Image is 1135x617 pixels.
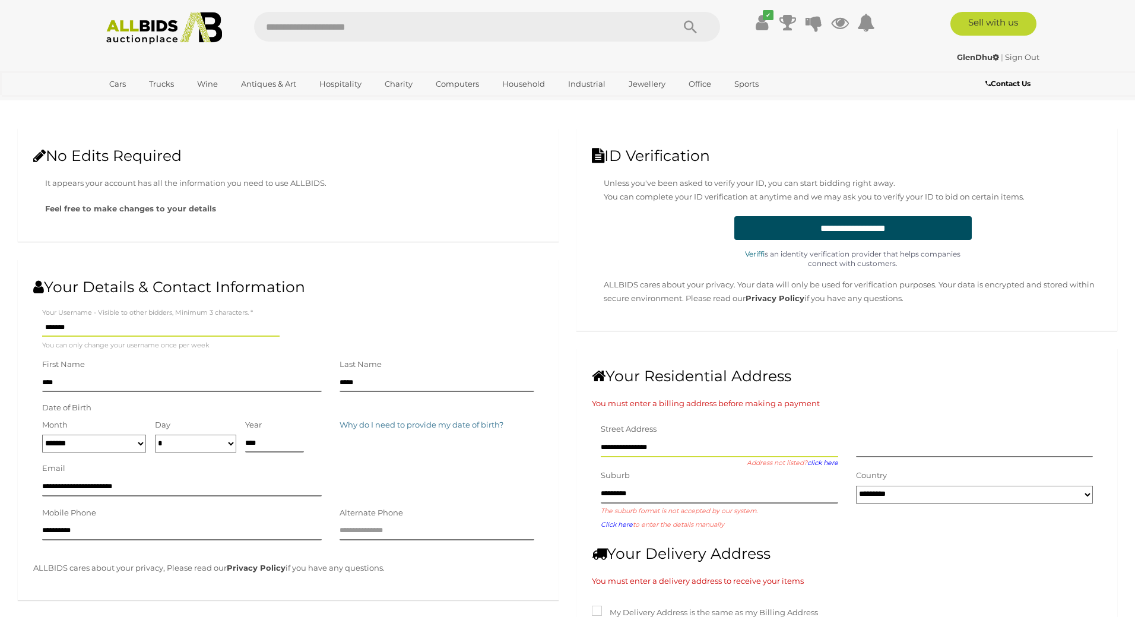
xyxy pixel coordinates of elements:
label: Mobile Phone [42,506,96,520]
b: Contact Us [985,79,1031,88]
a: Trucks [141,74,182,94]
label: Country [856,469,887,482]
a: Veriff [745,249,765,258]
a: Privacy Policy [746,293,804,303]
i: Address not listed? [747,457,838,469]
label: First Name [42,357,85,371]
button: Search [661,12,720,42]
a: Cars [102,74,134,94]
a: Charity [377,74,420,94]
h2: Your Delivery Address [592,546,1102,562]
h2: Your Residential Address [592,368,1102,385]
label: Date of Birth [42,401,91,415]
p: You must enter a delivery address to receive your items [592,574,1102,588]
label: Email [42,461,65,475]
a: Wine [189,74,226,94]
a: GlenDhu [957,52,1001,62]
a: Hospitality [312,74,369,94]
p: ALLBIDS cares about your privacy. Your data will only be used for verification purposes. Your dat... [604,278,1102,306]
strong: GlenDhu [957,52,999,62]
h2: No Edits Required [33,148,543,164]
span: Why do I need to provide my date of birth? [340,420,503,429]
label: Year [245,418,262,432]
a: Privacy Policy [227,563,286,572]
p: is an identity verification provider that helps companies connect with customers. [734,249,972,268]
small: You can only change your username once per week [42,340,210,352]
a: Sign Out [1005,52,1039,62]
label: Street Address [601,422,657,436]
p: You must enter a billing address before making a payment [592,397,1102,410]
i: The suburb format is not accepted by our system. to enter the details manually [601,507,757,529]
a: Computers [428,74,487,94]
h2: ID Verification [592,148,1102,164]
a: Sports [727,74,766,94]
i: ✔ [763,10,773,20]
label: Last Name [340,357,382,371]
h2: Your Details & Contact Information [33,279,543,296]
strong: Feel free to make changes to your details [45,204,216,213]
p: It appears your account has all the information you need to use ALLBIDS. [45,176,543,190]
a: Contact Us [985,77,1033,90]
img: Allbids.com.au [100,12,229,45]
a: Jewellery [621,74,673,94]
span: | [1001,52,1003,62]
a: Industrial [560,74,613,94]
p: Unless you've been asked to verify your ID, you can start bidding right away. You can complete yo... [604,176,1102,204]
label: Day [155,418,170,432]
a: Antiques & Art [233,74,304,94]
p: ALLBIDS cares about your privacy, Please read our if you have any questions. [33,561,543,575]
label: Alternate Phone [340,506,403,520]
label: Month [42,418,68,432]
a: [GEOGRAPHIC_DATA] [102,94,201,113]
a: Click here [601,521,633,529]
a: Office [681,74,719,94]
a: ✔ [753,12,771,33]
a: click here [807,459,838,467]
label: Suburb [601,469,630,482]
a: Household [494,74,553,94]
a: Sell with us [950,12,1036,36]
